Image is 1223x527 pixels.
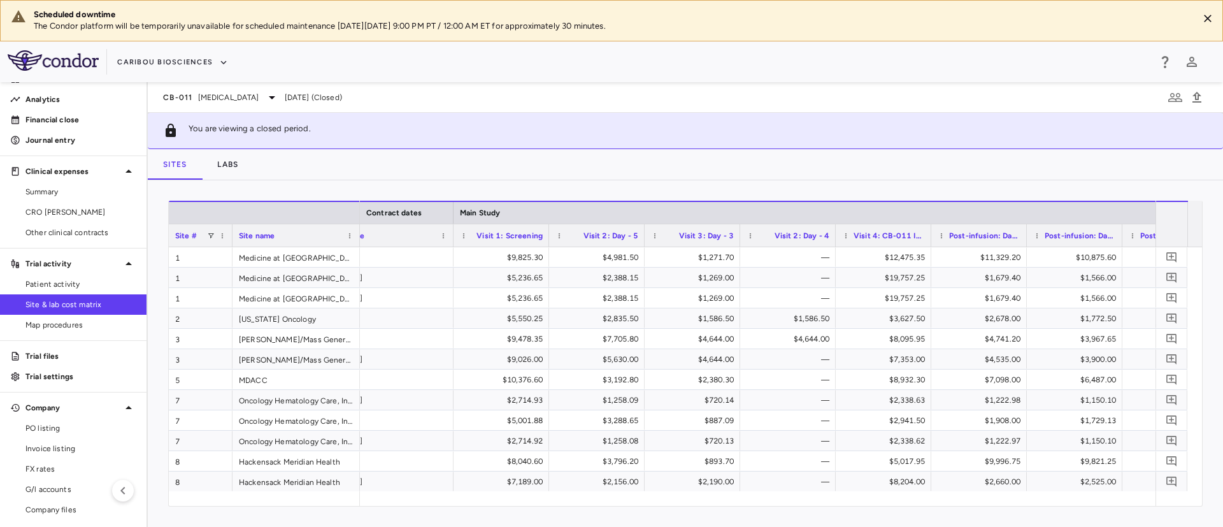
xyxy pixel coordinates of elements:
[198,92,259,103] span: [MEDICAL_DATA]
[25,278,136,290] span: Patient activity
[1166,292,1178,304] svg: Add comment
[656,390,734,410] div: $720.14
[465,288,543,308] div: $5,236.65
[1134,268,1212,288] div: $1,679.40
[1166,312,1178,324] svg: Add comment
[169,247,232,267] div: 1
[752,247,829,268] div: —
[752,329,829,349] div: $4,644.00
[561,349,638,370] div: $5,630.00
[1166,333,1178,345] svg: Add comment
[465,329,543,349] div: $9,478.35
[943,329,1020,349] div: $4,741.20
[847,268,925,288] div: $19,757.25
[465,370,543,390] div: $10,376.60
[1166,394,1178,406] svg: Add comment
[847,370,925,390] div: $8,932.30
[25,504,136,516] span: Company files
[465,268,543,288] div: $5,236.65
[561,329,638,349] div: $7,705.80
[775,231,829,240] span: Visit 2: Day - 4
[169,308,232,328] div: 2
[561,451,638,472] div: $3,796.20
[1038,247,1116,268] div: $10,875.60
[1134,329,1212,349] div: $4,850.55
[943,247,1020,268] div: $11,329.20
[148,149,202,180] button: Sites
[25,186,136,198] span: Summary
[847,410,925,431] div: $2,941.50
[656,349,734,370] div: $4,644.00
[338,288,447,308] div: [DATE]
[1163,350,1180,368] button: Add comment
[943,390,1020,410] div: $1,222.98
[943,308,1020,329] div: $2,678.00
[561,308,638,329] div: $2,835.50
[1038,288,1116,308] div: $1,566.00
[847,390,925,410] div: $2,338.63
[1038,370,1116,390] div: $6,487.00
[1038,268,1116,288] div: $1,566.00
[232,308,360,328] div: [US_STATE] Oncology
[1166,475,1178,487] svg: Add comment
[338,431,447,451] div: [DATE]
[285,92,342,103] span: [DATE] (Closed)
[25,371,136,382] p: Trial settings
[1140,231,1212,240] span: Post-infusion: Day 3
[25,206,136,218] span: CRO [PERSON_NAME]
[943,451,1020,472] div: $9,996.75
[1163,473,1180,490] button: Add comment
[1163,412,1180,429] button: Add comment
[25,134,136,146] p: Journal entry
[175,231,197,240] span: Site #
[656,268,734,288] div: $1,269.00
[1134,431,1212,451] div: $1,384.62
[169,329,232,349] div: 3
[752,268,829,288] div: —
[1163,249,1180,266] button: Add comment
[460,208,501,217] span: Main Study
[34,9,1188,20] div: Scheduled downtime
[1038,410,1116,431] div: $1,729.13
[117,52,228,73] button: Caribou Biosciences
[338,308,447,329] div: —
[1134,247,1212,268] div: $11,745.00
[752,431,829,451] div: —
[232,410,360,430] div: Oncology Hematology Care, Inc.
[847,349,925,370] div: $7,353.00
[752,390,829,410] div: —
[465,308,543,329] div: $5,550.25
[338,472,447,492] div: [DATE]
[25,258,121,270] p: Trial activity
[25,350,136,362] p: Trial files
[465,247,543,268] div: $9,825.30
[561,390,638,410] div: $1,258.09
[169,472,232,491] div: 8
[239,231,275,240] span: Site name
[1038,390,1116,410] div: $1,150.10
[656,288,734,308] div: $1,269.00
[561,472,638,492] div: $2,156.00
[25,114,136,126] p: Financial close
[561,288,638,308] div: $2,388.15
[338,349,447,370] div: [DATE]
[943,410,1020,431] div: $1,908.00
[1134,349,1212,370] div: $4,442.00
[1134,308,1212,329] div: $2,086.50
[232,370,360,389] div: MDACC
[163,92,193,103] span: CB-011
[169,451,232,471] div: 8
[847,472,925,492] div: $8,204.00
[656,308,734,329] div: $1,586.50
[583,231,638,240] span: Visit 2: Day - 5
[943,288,1020,308] div: $1,679.40
[752,288,829,308] div: —
[232,451,360,471] div: Hackensack Meridian Health
[338,390,447,410] div: [DATE]
[847,288,925,308] div: $19,757.25
[1163,330,1180,347] button: Add comment
[476,231,543,240] span: Visit 1: Screening
[656,451,734,472] div: $893.70
[1166,271,1178,284] svg: Add comment
[1134,410,1212,431] div: $2,154.45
